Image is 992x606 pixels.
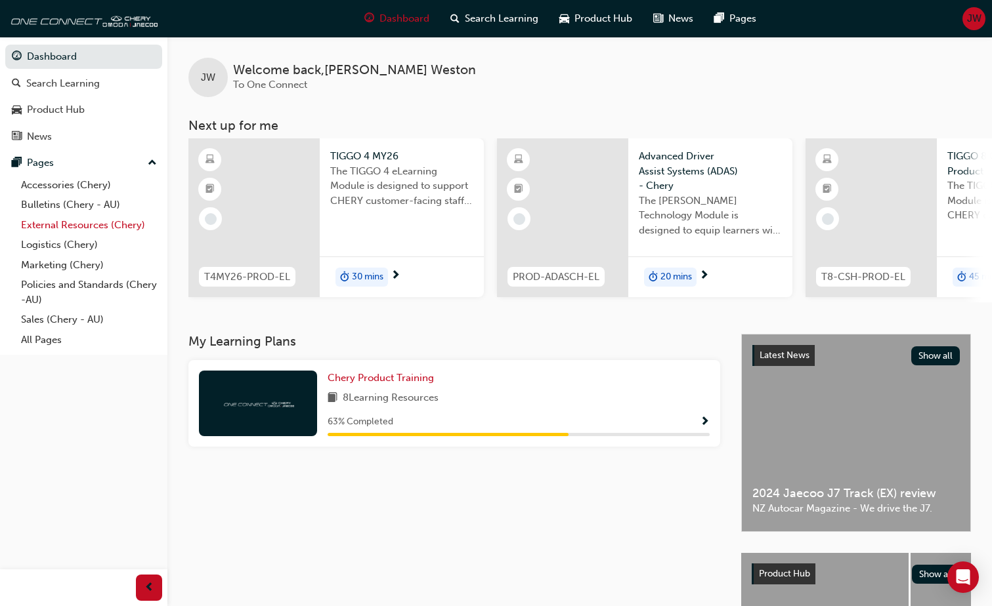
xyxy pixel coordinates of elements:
span: Welcome back , [PERSON_NAME] Weston [233,63,476,78]
span: learningRecordVerb_NONE-icon [205,213,217,225]
button: DashboardSearch LearningProduct HubNews [5,42,162,151]
span: news-icon [12,131,22,143]
a: PROD-ADASCH-ELAdvanced Driver Assist Systems (ADAS) - CheryThe [PERSON_NAME] Technology Module is... [497,138,792,297]
a: Sales (Chery - AU) [16,310,162,330]
a: Logistics (Chery) [16,235,162,255]
a: search-iconSearch Learning [440,5,549,32]
span: Latest News [760,350,809,361]
span: JW [967,11,981,26]
a: Accessories (Chery) [16,175,162,195]
a: car-iconProduct Hub [549,5,643,32]
button: Show all [911,346,960,365]
a: Product Hub [5,98,162,122]
button: Show all [912,565,961,584]
a: Product HubShow all [752,563,960,584]
span: TIGGO 4 MY26 [330,149,473,164]
span: Show Progress [700,416,710,428]
span: 8 Learning Resources [343,390,439,407]
span: T4MY26-PROD-EL [204,270,290,285]
span: booktick-icon [823,181,832,198]
span: learningResourceType_ELEARNING-icon [514,151,523,169]
span: search-icon [450,10,460,27]
span: learningRecordVerb_NONE-icon [513,213,525,225]
a: Marketing (Chery) [16,255,162,275]
span: Chery Product Training [328,372,434,384]
span: To One Connect [233,79,307,91]
span: up-icon [148,155,157,172]
div: Open Intercom Messenger [947,561,979,593]
span: The [PERSON_NAME] Technology Module is designed to equip learners with essential knowledge about ... [639,193,782,238]
span: 20 mins [660,270,692,285]
span: book-icon [328,390,337,407]
h3: My Learning Plans [188,334,720,349]
span: duration-icon [957,269,966,286]
a: Dashboard [5,45,162,69]
span: learningRecordVerb_NONE-icon [822,213,834,225]
span: News [668,11,693,26]
span: 2024 Jaecoo J7 Track (EX) review [752,486,960,501]
span: search-icon [12,78,21,90]
button: Pages [5,151,162,175]
span: duration-icon [340,269,349,286]
span: pages-icon [12,157,22,169]
a: T4MY26-PROD-ELTIGGO 4 MY26The TIGGO 4 eLearning Module is designed to support CHERY customer-faci... [188,138,484,297]
span: The TIGGO 4 eLearning Module is designed to support CHERY customer-facing staff with the product ... [330,164,473,209]
span: guage-icon [364,10,374,27]
h3: Next up for me [167,118,992,133]
span: JW [201,70,215,85]
a: Search Learning [5,71,162,96]
span: Search Learning [465,11,538,26]
span: Dashboard [379,11,429,26]
button: Show Progress [700,414,710,430]
span: learningResourceType_ELEARNING-icon [823,151,832,169]
span: PROD-ADASCH-EL [513,270,599,285]
a: Chery Product Training [328,371,439,386]
a: News [5,125,162,149]
span: 30 mins [352,270,383,285]
a: Bulletins (Chery - AU) [16,195,162,215]
a: Latest NewsShow all2024 Jaecoo J7 Track (EX) reviewNZ Autocar Magazine - We drive the J7. [741,334,971,532]
a: Policies and Standards (Chery -AU) [16,275,162,310]
span: booktick-icon [514,181,523,198]
span: 63 % Completed [328,414,393,430]
span: next-icon [699,270,709,282]
span: NZ Autocar Magazine - We drive the J7. [752,501,960,516]
div: Pages [27,155,54,171]
span: duration-icon [649,269,658,286]
div: News [27,129,52,144]
span: Advanced Driver Assist Systems (ADAS) - Chery [639,149,782,193]
span: Product Hub [574,11,632,26]
a: guage-iconDashboard [354,5,440,32]
a: All Pages [16,330,162,350]
span: pages-icon [714,10,724,27]
a: news-iconNews [643,5,704,32]
span: T8-CSH-PROD-EL [821,270,905,285]
span: Pages [729,11,756,26]
span: booktick-icon [205,181,215,198]
span: prev-icon [144,580,154,596]
img: oneconnect [222,397,294,409]
span: learningResourceType_ELEARNING-icon [205,151,215,169]
span: car-icon [12,104,22,116]
img: oneconnect [7,5,158,31]
a: External Resources (Chery) [16,215,162,235]
span: news-icon [653,10,663,27]
span: guage-icon [12,51,22,63]
span: Product Hub [759,568,810,579]
a: pages-iconPages [704,5,767,32]
button: JW [962,7,985,30]
div: Product Hub [27,102,85,117]
span: next-icon [391,270,400,282]
span: car-icon [559,10,569,27]
a: Latest NewsShow all [752,345,960,366]
div: Search Learning [26,76,100,91]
